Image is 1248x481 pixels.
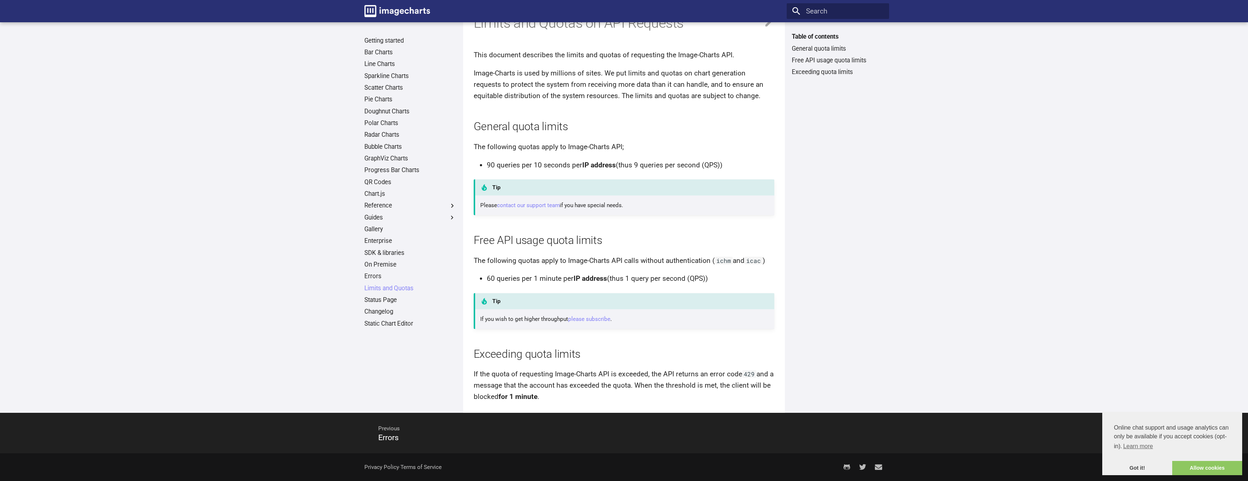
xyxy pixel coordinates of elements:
p: If the quota of requesting Image-Charts API is exceeded, the API returns an error code and a mess... [474,369,775,402]
a: please subscribe [568,316,610,322]
p: Tip [473,293,774,309]
a: contact our support team [497,202,560,209]
a: Getting started [364,37,456,45]
h1: Limits and Quotas on API Requests [474,14,775,32]
code: 429 [742,370,757,378]
div: cookieconsent [1102,412,1242,475]
strong: IP address [574,274,607,283]
span: Previous [369,418,614,439]
nav: Table of contents [787,33,889,76]
a: Progress Bar Charts [364,166,456,174]
h2: Exceeding quota limits [474,346,775,362]
a: Pie Charts [364,96,456,104]
a: Enterprise [364,237,456,245]
a: Status Page [364,296,456,304]
h2: Free API usage quota limits [474,233,775,248]
code: ichm [715,257,733,264]
a: Bubble Charts [364,143,456,151]
a: Radar Charts [364,131,456,139]
a: Scatter Charts [364,84,456,92]
input: Search [787,3,889,19]
code: icac [744,257,763,264]
a: dismiss cookie message [1102,461,1172,476]
a: Limits and Quotas [364,284,456,292]
a: Line Charts [364,60,456,68]
a: GraphViz Charts [364,155,456,163]
a: Doughnut Charts [364,108,456,116]
a: Static Chart Editor [364,320,456,328]
p: Image-Charts is used by millions of sites. We put limits and quotas on chart generation requests ... [474,68,775,101]
a: Bar Charts [364,49,456,57]
a: QR Codes [364,178,456,186]
div: - [364,459,442,475]
a: Gallery [364,225,456,233]
p: Tip [473,179,774,195]
a: Errors [364,272,456,280]
span: Errors [378,433,399,442]
a: Polar Charts [364,119,456,127]
li: 90 queries per 10 seconds per (thus 9 queries per second (QPS)) [487,160,775,171]
a: Image-Charts documentation [361,2,433,21]
a: learn more about cookies [1122,441,1154,452]
li: 60 queries per 1 minute per (thus 1 query per second (QPS)) [487,273,775,284]
img: logo [364,5,430,17]
a: Sparkline Charts [364,72,456,80]
a: General quota limits [792,45,884,53]
a: Free API usage quota limits [792,57,884,65]
label: Reference [364,202,456,210]
span: Online chat support and usage analytics can only be available if you accept cookies (opt-in). [1114,423,1231,452]
a: allow cookies [1172,461,1242,476]
p: Please if you have special needs. [480,201,769,210]
a: Changelog [364,308,456,316]
a: Privacy Policy [364,464,399,470]
p: If you wish to get higher throughput . [480,315,769,324]
label: Guides [364,214,456,222]
label: Table of contents [787,33,889,41]
a: Exceeding quota limits [792,68,884,76]
strong: IP address [582,161,616,169]
a: PreviousErrors [359,415,624,451]
a: On Premise [364,261,456,269]
p: The following quotas apply to Image-Charts API; [474,141,775,153]
a: Chart.js [364,190,456,198]
strong: for 1 minute [498,392,537,401]
p: The following quotas apply to Image-Charts API calls without authentication ( and ) [474,255,775,267]
a: SDK & libraries [364,249,456,257]
a: Terms of Service [400,464,442,470]
h2: General quota limits [474,119,775,134]
p: This document describes the limits and quotas of requesting the Image-Charts API. [474,50,775,61]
